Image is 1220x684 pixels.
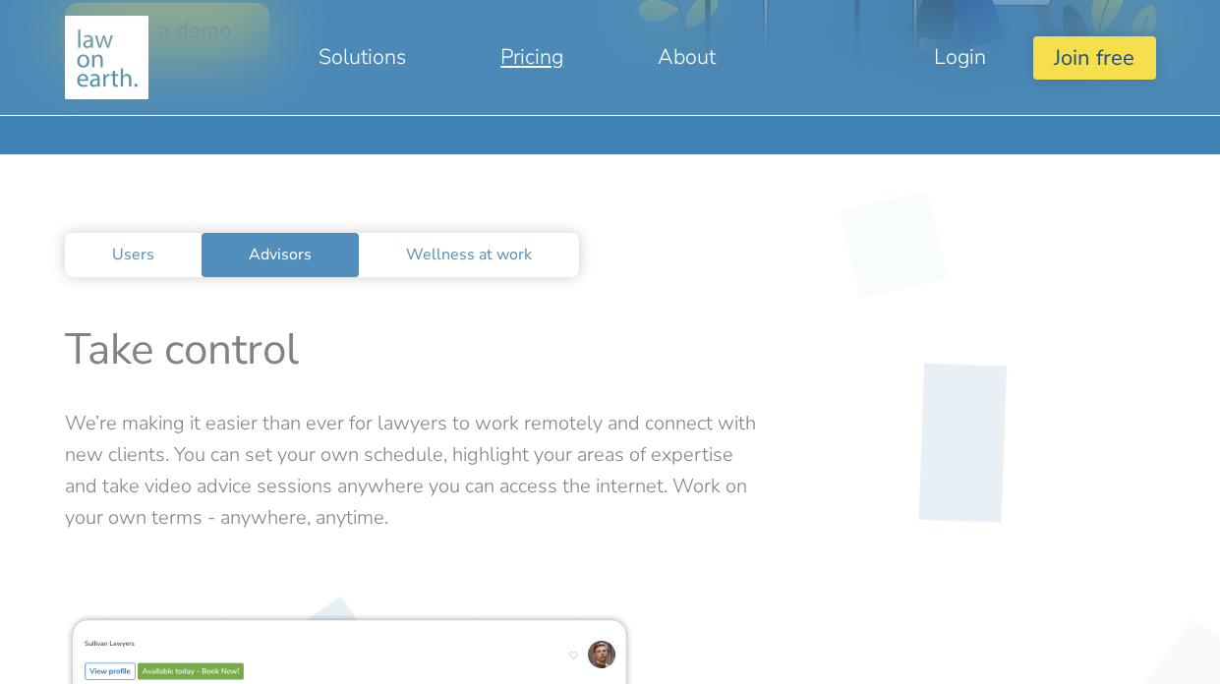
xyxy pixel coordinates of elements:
h2: Take control [65,324,1156,376]
a: Pricing [453,33,610,81]
a: Advisors [202,233,359,277]
a: Solutions [271,33,453,81]
a: About [610,33,763,81]
a: Login [887,33,1033,81]
a: Wellness at work [359,233,579,277]
button: Join free [1033,36,1155,79]
div: We’re making it easier than ever for lawyers to work remotely and connect with new clients. You c... [50,408,778,534]
a: Users [65,233,202,277]
img: Making legal services accessible to everyone, anywhere, anytime [65,16,148,99]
